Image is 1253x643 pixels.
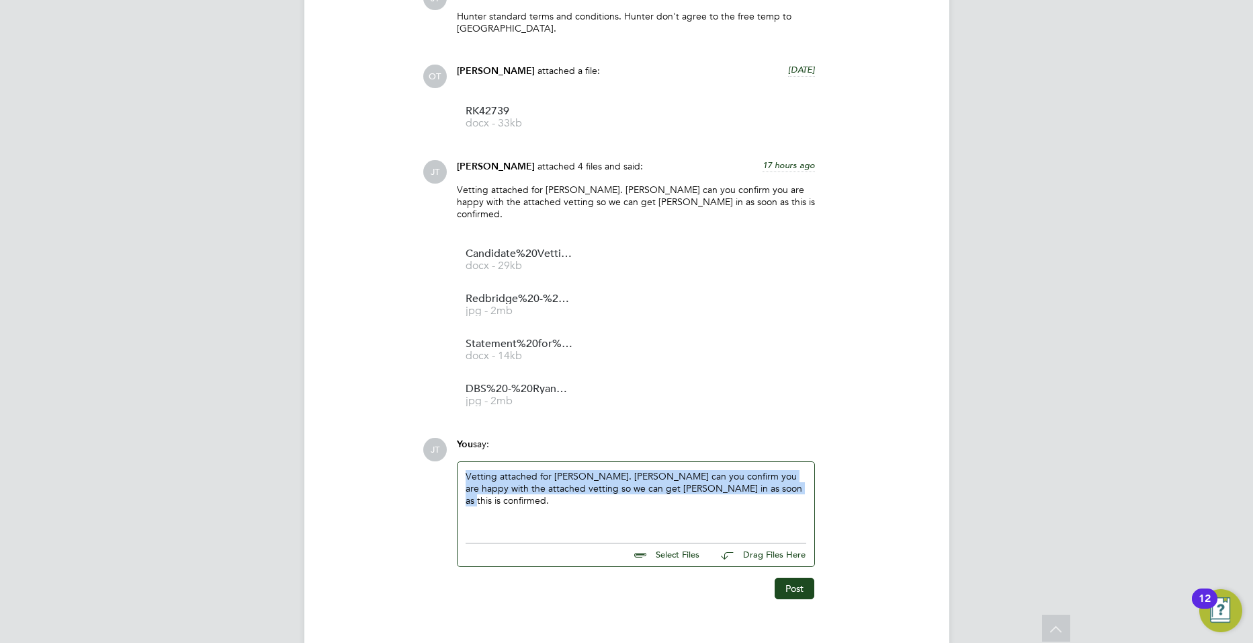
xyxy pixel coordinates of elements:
span: JT [423,160,447,184]
a: Statement%20for%20Redbridge docx - 14kb [466,339,573,361]
span: docx - 29kb [466,261,573,271]
a: DBS%20-%20Ryan%20([GEOGRAPHIC_DATA]) jpg - 2mb [466,384,573,406]
div: Vetting attached for [PERSON_NAME]. [PERSON_NAME] can you confirm you are happy with the attached... [466,470,806,528]
span: jpg - 2mb [466,396,573,406]
span: Redbridge%20-%20Passport [466,294,573,304]
a: RK42739 docx - 33kb [466,106,573,128]
span: docx - 14kb [466,351,573,361]
button: Drag Files Here [710,541,806,570]
span: [DATE] [788,64,815,75]
span: attached a file: [537,65,600,77]
span: You [457,439,473,450]
span: [PERSON_NAME] [457,161,535,172]
a: Candidate%20Vetting%20Form%20-%20Ryan%20Karrer docx - 29kb [466,249,573,271]
span: DBS%20-%20Ryan%20([GEOGRAPHIC_DATA]) [466,384,573,394]
span: OT [423,65,447,88]
span: attached 4 files and said: [537,160,643,172]
span: Statement%20for%20Redbridge [466,339,573,349]
span: RK42739 [466,106,573,116]
a: Redbridge%20-%20Passport jpg - 2mb [466,294,573,316]
span: JT [423,438,447,461]
div: 12 [1199,599,1211,616]
span: Candidate%20Vetting%20Form%20-%20Ryan%20Karrer [466,249,573,259]
span: 17 hours ago [763,159,815,171]
p: Vetting attached for [PERSON_NAME]. [PERSON_NAME] can you confirm you are happy with the attached... [457,184,815,221]
span: [PERSON_NAME] [457,65,535,77]
span: jpg - 2mb [466,306,573,316]
p: Hunter standard terms and conditions. Hunter don't agree to the free temp to [GEOGRAPHIC_DATA]. [457,10,815,34]
span: docx - 33kb [466,118,573,128]
button: Post [775,578,814,599]
div: say: [457,438,815,461]
button: Open Resource Center, 12 new notifications [1199,589,1242,632]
